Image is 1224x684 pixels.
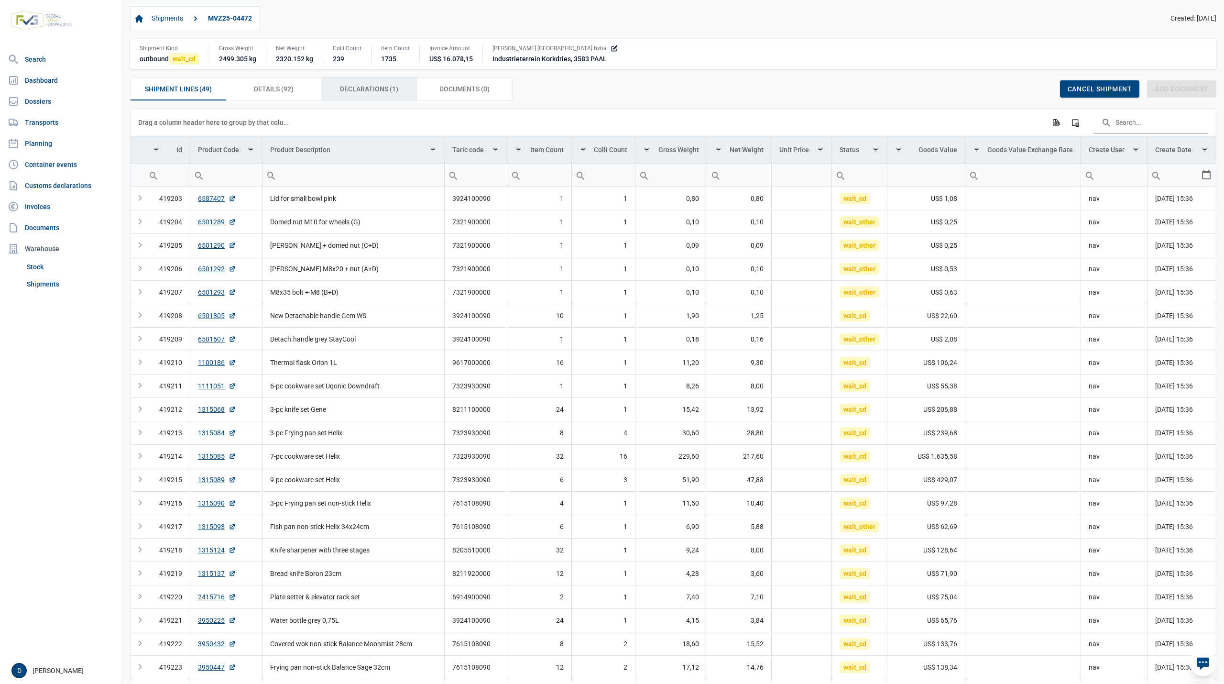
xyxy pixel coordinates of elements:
[571,374,635,397] td: 1
[1081,327,1147,351] td: nav
[492,146,499,153] span: Show filter options for column 'Taric code'
[262,562,445,585] td: Bread knife Boron 23cm
[571,608,635,632] td: 1
[1068,85,1132,93] span: Cancel shipment
[507,421,571,444] td: 8
[707,421,771,444] td: 28,80
[131,233,145,257] td: Expand
[131,468,145,491] td: Expand
[131,632,145,655] td: Expand
[445,163,507,187] td: Filter cell
[707,280,771,304] td: 0,10
[262,444,445,468] td: 7-pc cookware set Helix
[571,515,635,538] td: 1
[571,187,635,210] td: 1
[1201,146,1208,153] span: Show filter options for column 'Create Date'
[145,585,190,608] td: 419220
[707,327,771,351] td: 0,16
[507,655,571,679] td: 12
[715,146,722,153] span: Show filter options for column 'Net Weight'
[571,163,635,187] td: Filter cell
[4,218,118,237] a: Documents
[445,280,507,304] td: 7321900000
[965,164,1081,187] input: Filter cell
[831,163,887,187] td: Filter cell
[571,585,635,608] td: 1
[445,210,507,233] td: 7321900000
[1081,491,1147,515] td: nav
[445,136,507,164] td: Column Taric code
[145,164,162,187] div: Search box
[707,163,771,187] td: Filter cell
[262,136,445,164] td: Column Product Description
[817,146,824,153] span: Show filter options for column 'Unit Price'
[131,210,145,233] td: Expand
[153,146,160,153] span: Show filter options for column 'Id'
[4,134,118,153] a: Planning
[635,444,707,468] td: 229,60
[4,197,118,216] a: Invoices
[198,241,236,250] a: 6501290
[707,304,771,327] td: 1,25
[507,374,571,397] td: 1
[571,233,635,257] td: 1
[1081,163,1147,187] td: Filter cell
[832,164,849,187] div: Search box
[635,397,707,421] td: 15,42
[262,257,445,280] td: [PERSON_NAME] M8x20 + nut (A+D)
[571,491,635,515] td: 1
[507,304,571,327] td: 10
[131,257,145,280] td: Expand
[887,136,965,164] td: Column Goods Value
[145,233,190,257] td: 419205
[571,655,635,679] td: 2
[771,136,831,164] td: Column Unit Price
[145,608,190,632] td: 419221
[131,491,145,515] td: Expand
[198,311,236,320] a: 6501805
[571,280,635,304] td: 1
[707,374,771,397] td: 8,00
[8,7,76,33] img: FVG - Global freight forwarding
[445,187,507,210] td: 3924100090
[973,146,980,153] span: Show filter options for column 'Goods Value Exchange Rate'
[198,639,236,649] a: 3950432
[190,163,262,187] td: Filter cell
[507,327,571,351] td: 1
[707,164,724,187] div: Search box
[507,585,571,608] td: 2
[1081,538,1147,562] td: nav
[507,164,525,187] div: Search box
[4,176,118,195] a: Customs declarations
[707,210,771,233] td: 0,10
[445,655,507,679] td: 7615108090
[895,146,902,153] span: Show filter options for column 'Goods Value'
[445,374,507,397] td: 7323930090
[198,358,236,367] a: 1100186
[571,304,635,327] td: 1
[145,163,190,187] td: Filter cell
[198,592,236,602] a: 2415716
[1081,280,1147,304] td: nav
[445,562,507,585] td: 8211920000
[145,164,190,187] input: Filter cell
[887,163,965,187] td: Filter cell
[145,257,190,280] td: 419206
[831,136,887,164] td: Column Status
[965,136,1081,164] td: Column Goods Value Exchange Rate
[340,83,398,95] span: Declarations (1)
[1081,374,1147,397] td: nav
[1147,164,1201,187] input: Filter cell
[1147,136,1216,164] td: Column Create Date
[445,608,507,632] td: 3924100090
[1081,515,1147,538] td: nav
[262,280,445,304] td: M8x35 bolt + M8 (B+D)
[262,164,280,187] div: Search box
[635,163,707,187] td: Filter cell
[4,155,118,174] a: Container events
[965,164,983,187] div: Search box
[262,164,444,187] input: Filter cell
[445,468,507,491] td: 7323930090
[262,397,445,421] td: 3-pc knife set Gene
[131,655,145,679] td: Expand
